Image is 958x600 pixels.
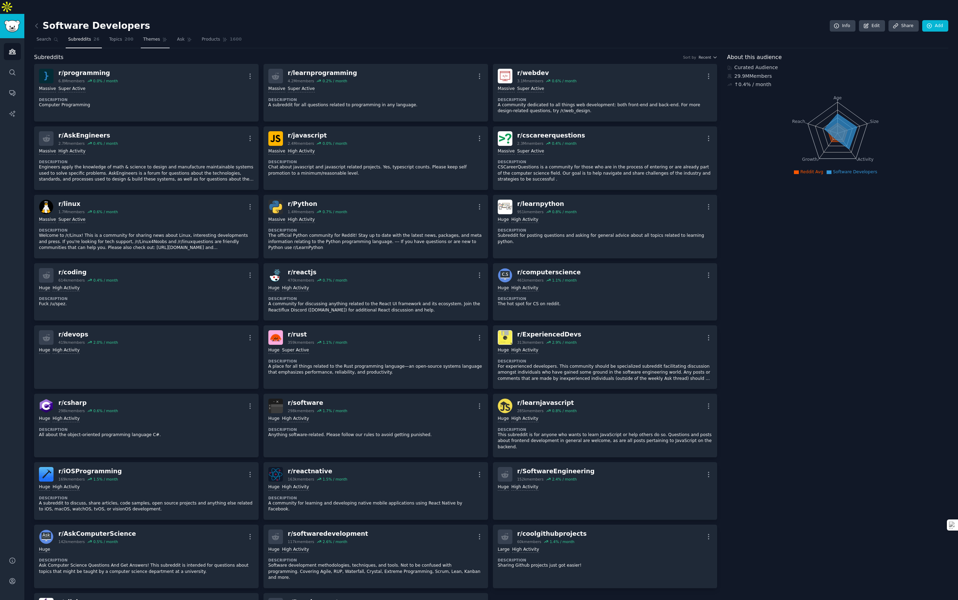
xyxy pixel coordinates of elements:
div: High Activity [282,547,309,553]
div: Massive [498,86,515,92]
img: webdev [498,69,512,83]
div: Huge [498,217,509,223]
img: learnjavascript [498,399,512,413]
div: 6.8M members [58,78,85,83]
a: r/devops419kmembers2.0% / monthHugeHigh Activity [34,325,259,389]
img: ExperiencedDevs [498,330,512,345]
div: Huge [268,285,279,292]
div: 1.5 % / month [323,477,347,482]
div: 2.0 % / month [93,340,118,345]
div: Massive [39,148,56,155]
div: Huge [39,347,50,354]
div: Huge [268,484,279,491]
div: r/ linux [58,200,118,208]
p: Anything software-related. Please follow our rules to avoid getting punished. [268,432,483,438]
div: High Activity [511,347,538,354]
a: Subreddits26 [66,34,102,48]
dt: Description [268,97,483,102]
p: This subreddit is for anyone who wants to learn JavaScript or help others do so. Questions and po... [498,432,713,450]
dt: Description [498,427,713,432]
div: 298k members [288,408,314,413]
div: 1.5 % / month [93,477,118,482]
img: reactjs [268,268,283,283]
p: A community dedicated to all things web development: both front-end and back-end. For more design... [498,102,713,114]
div: 1.7M members [58,209,85,214]
dt: Description [498,228,713,233]
div: Massive [498,148,515,155]
dt: Description [498,97,713,102]
p: A subreddit for all questions related to programming in any language. [268,102,483,108]
dt: Description [268,427,483,432]
span: 200 [124,36,133,43]
p: Software development methodologies, techniques, and tools. Not to be confused with programming. C... [268,562,483,581]
div: 0.0 % / month [323,141,347,146]
a: Share [888,20,918,32]
div: High Activity [511,285,538,292]
a: cscareerquestionsr/cscareerquestions2.3Mmembers0.4% / monthMassiveSuper ActiveDescriptionCSCareer... [493,126,717,190]
a: r/softwaredevelopment117kmembers2.6% / monthHugeHigh ActivityDescriptionSoftware development meth... [263,525,488,588]
dt: Description [39,97,254,102]
p: Subreddit for posting questions and asking for general advice about all topics related to learnin... [498,233,713,245]
p: Computer Programming [39,102,254,108]
div: 2.6 % / month [323,539,347,544]
div: High Activity [288,217,315,223]
div: 152k members [517,477,544,482]
div: High Activity [282,416,309,422]
span: Subreddits [34,53,64,62]
div: 0.2 % / month [323,78,347,83]
dt: Description [268,159,483,164]
div: High Activity [52,285,80,292]
div: 614k members [58,278,85,283]
img: programming [39,69,54,83]
div: r/ devops [58,330,118,339]
div: 60k members [517,539,541,544]
div: 142k members [58,539,85,544]
p: Chat about javascript and javascript related projects. Yes, typescript counts. Please keep self p... [268,164,483,176]
p: Fuck /u/spez. [39,301,254,307]
img: csharp [39,399,54,413]
div: r/ AskEngineers [58,131,118,140]
a: AskComputerSciencer/AskComputerScience142kmembers0.5% / monthHugeDescriptionAsk Computer Science ... [34,525,259,588]
div: r/ ExperiencedDevs [517,330,582,339]
dt: Description [268,359,483,364]
span: Recent [699,55,711,60]
div: 0.6 % / month [93,209,118,214]
div: High Activity [511,217,538,223]
div: 29.9M Members [727,73,949,80]
div: 470k members [288,278,314,283]
span: Themes [143,36,160,43]
div: High Activity [512,547,539,553]
div: 4.2M members [288,78,314,83]
a: Add [922,20,948,32]
div: Huge [39,484,50,491]
div: Curated Audience [727,64,949,71]
img: javascript [268,131,283,146]
p: A community for discussing anything related to the React UI framework and its ecosystem. Join the... [268,301,483,313]
div: 2.3M members [517,141,544,146]
div: 2.9 % / month [552,340,577,345]
p: A community for learning and developing native mobile applications using React Native by Facebook. [268,500,483,512]
a: Pythonr/Python1.4Mmembers0.7% / monthMassiveHigh ActivityDescriptionThe official Python community... [263,195,488,258]
div: 0.8 % / month [552,209,577,214]
div: Super Active [517,148,544,155]
div: 359k members [288,340,314,345]
div: r/ Python [288,200,347,208]
a: reactjsr/reactjs470kmembers0.7% / monthHugeHigh ActivityDescriptionA community for discussing any... [263,263,488,321]
button: Recent [699,55,717,60]
img: AskComputerScience [39,530,54,544]
div: r/ rust [288,330,347,339]
div: 951k members [517,209,544,214]
div: r/ iOSProgramming [58,467,122,476]
tspan: Reach [792,119,805,124]
div: Massive [268,148,285,155]
a: Info [830,20,855,32]
span: Products [202,36,220,43]
div: r/ software [288,399,347,407]
div: Massive [39,86,56,92]
div: Massive [268,86,285,92]
div: High Activity [511,416,538,422]
div: Massive [39,217,56,223]
div: 1.4 % / month [550,539,574,544]
div: 419k members [58,340,85,345]
div: r/ cscareerquestions [517,131,585,140]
